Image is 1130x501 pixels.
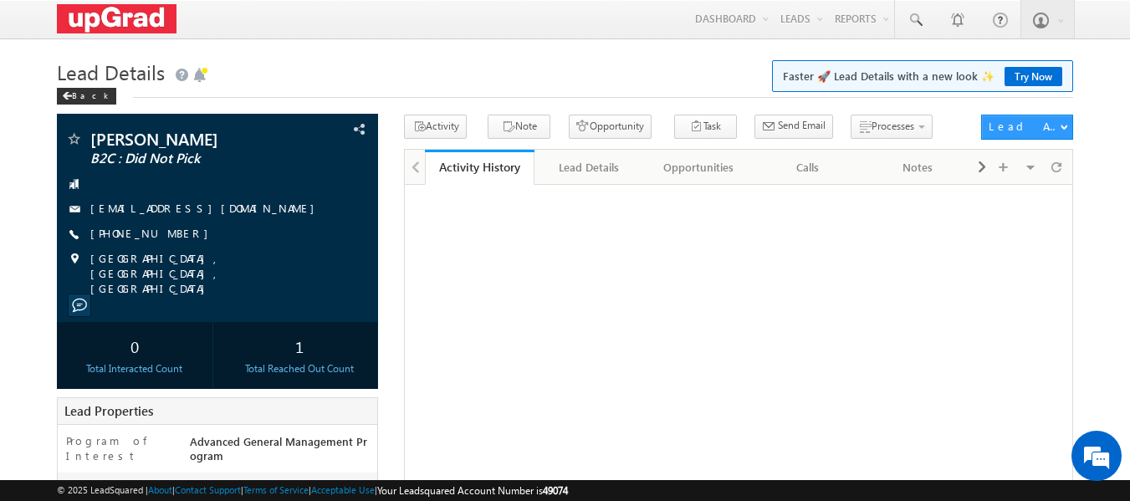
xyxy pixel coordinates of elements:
button: Task [674,115,737,139]
a: Notes [863,150,973,185]
button: Send Email [754,115,833,139]
a: Lead Details [534,150,644,185]
div: 0 [61,330,208,361]
button: Activity [404,115,467,139]
div: Total Reached Out Count [226,361,373,376]
span: B2C : Did Not Pick [90,151,289,167]
div: Activity History [437,159,522,175]
div: Lead Actions [989,119,1060,134]
span: [GEOGRAPHIC_DATA], [GEOGRAPHIC_DATA], [GEOGRAPHIC_DATA] [90,251,350,296]
a: Contact Support [175,484,241,495]
div: 1 [226,330,373,361]
div: Advanced General Management Program [186,433,378,471]
a: Calls [754,150,863,185]
a: About [148,484,172,495]
a: [PHONE_NUMBER] [90,226,217,240]
span: Faster 🚀 Lead Details with a new look ✨ [783,68,1062,84]
img: Custom Logo [57,4,177,33]
button: Note [488,115,550,139]
a: Opportunities [644,150,754,185]
span: © 2025 LeadSquared | | | | | [57,483,568,498]
button: Opportunity [569,115,652,139]
span: Send Email [778,118,826,133]
div: Lead Details [548,157,629,177]
span: Processes [872,120,914,132]
div: Calls [767,157,848,177]
a: Try Now [1005,67,1062,86]
button: Lead Actions [981,115,1073,140]
span: Lead Properties [64,402,153,419]
a: Terms of Service [243,484,309,495]
div: Total Interacted Count [61,361,208,376]
div: Notes [877,157,958,177]
span: Your Leadsquared Account Number is [377,484,568,497]
a: Activity History [425,150,534,185]
span: [PERSON_NAME] [90,130,289,147]
a: [EMAIL_ADDRESS][DOMAIN_NAME] [90,201,323,215]
span: 49074 [543,484,568,497]
label: Program of Interest [66,433,174,463]
a: Back [57,87,125,101]
span: Lead Details [57,59,165,85]
a: Acceptable Use [311,484,375,495]
div: Back [57,88,116,105]
button: Processes [851,115,933,139]
div: Opportunities [657,157,739,177]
